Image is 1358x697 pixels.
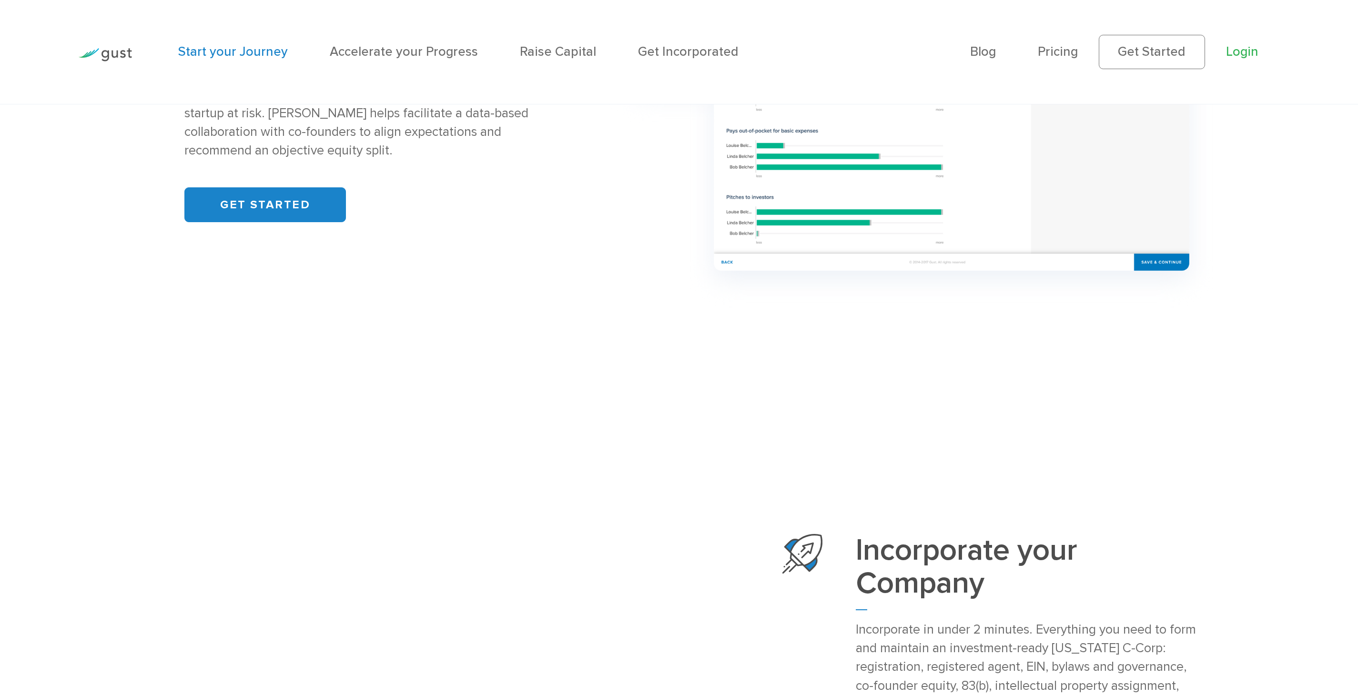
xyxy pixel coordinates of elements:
[1226,44,1258,60] a: Login
[856,534,1201,610] h3: Incorporate your Company
[178,44,288,60] a: Start your Journey
[970,44,996,60] a: Blog
[79,48,132,61] img: Gust Logo
[184,187,346,222] a: GET STARTED
[1038,44,1078,60] a: Pricing
[1099,35,1205,69] a: Get Started
[330,44,478,60] a: Accelerate your Progress
[638,44,739,60] a: Get Incorporated
[520,44,596,60] a: Raise Capital
[184,66,530,160] p: Failing to align on roles, responsibilities, and contributions with co-founders leads to unnecess...
[782,534,822,574] img: Start Your Company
